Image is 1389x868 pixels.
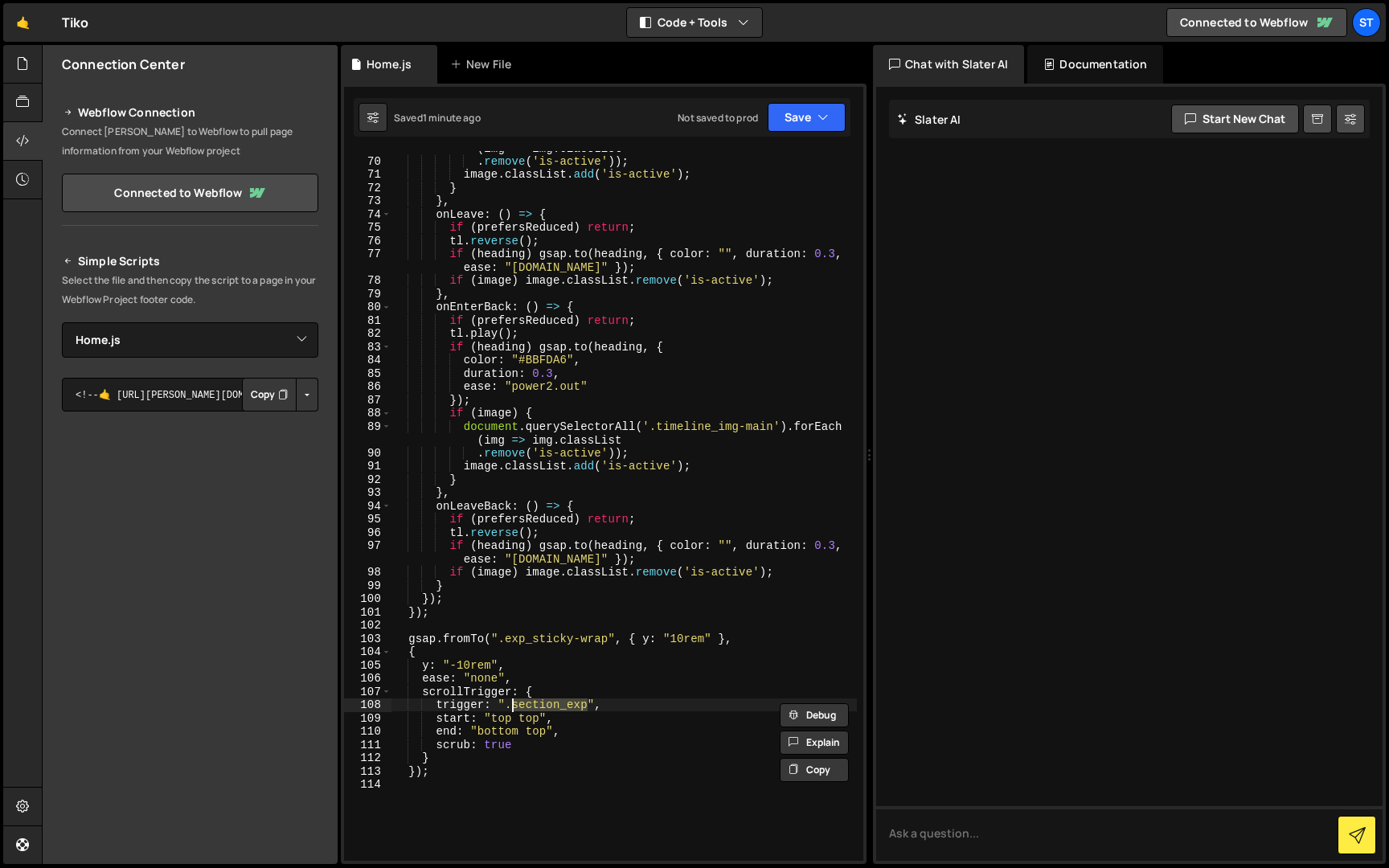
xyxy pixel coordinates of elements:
div: 76 [344,235,391,248]
div: 97 [344,539,391,566]
div: 109 [344,712,391,726]
div: 73 [344,194,391,208]
div: Saved [394,111,481,125]
div: 84 [344,354,391,367]
div: 87 [344,394,391,407]
div: 98 [344,566,391,579]
div: 104 [344,645,391,659]
div: 92 [344,473,391,487]
a: Connected to Webflow [62,174,318,212]
iframe: YouTube video player [62,593,320,738]
div: 90 [344,447,391,461]
div: 71 [344,168,391,182]
div: 102 [344,619,391,633]
div: 112 [344,751,391,765]
div: 88 [344,407,391,420]
h2: Slater AI [897,112,961,127]
div: 113 [344,765,391,779]
p: Select the file and then copy the script to a page in your Webflow Project footer code. [62,271,318,309]
div: 106 [344,672,391,686]
div: Tiko [62,13,89,32]
div: 110 [344,725,391,739]
div: 75 [344,221,391,235]
div: Home.js [367,56,412,72]
button: Code + Tools [627,8,762,37]
div: 107 [344,686,391,699]
div: 77 [344,248,391,274]
div: 91 [344,460,391,473]
div: Button group with nested dropdown [242,378,318,411]
div: 93 [344,486,391,500]
div: 82 [344,327,391,341]
div: 94 [344,500,391,514]
div: 70 [344,155,391,169]
iframe: YouTube video player [62,438,320,583]
button: Copy [780,758,849,782]
div: 95 [344,513,391,526]
div: New File [450,56,518,72]
div: 105 [344,659,391,673]
h2: Connection Center [62,55,185,73]
div: 99 [344,579,391,593]
button: Explain [780,731,849,755]
a: Connected to Webflow [1166,8,1347,37]
button: Debug [780,703,849,727]
div: 79 [344,288,391,301]
div: 85 [344,367,391,381]
div: Chat with Slater AI [873,45,1024,84]
textarea: <!--🤙 [URL][PERSON_NAME][DOMAIN_NAME]> <script>document.addEventListener("DOMContentLoaded", func... [62,378,318,411]
div: 114 [344,778,391,792]
p: Connect [PERSON_NAME] to Webflow to pull page information from your Webflow project [62,122,318,161]
div: Documentation [1027,45,1163,84]
div: 83 [344,341,391,354]
div: 103 [344,633,391,646]
div: 101 [344,606,391,620]
div: 80 [344,301,391,314]
div: 96 [344,526,391,540]
div: 1 minute ago [423,111,481,125]
div: Not saved to prod [678,111,758,125]
div: 81 [344,314,391,328]
button: Start new chat [1171,104,1299,133]
h2: Webflow Connection [62,103,318,122]
div: 72 [344,182,391,195]
a: 🤙 [3,3,43,42]
button: Copy [242,378,297,411]
div: 100 [344,592,391,606]
h2: Simple Scripts [62,252,318,271]
div: 86 [344,380,391,394]
div: 89 [344,420,391,447]
div: 74 [344,208,391,222]
div: 78 [344,274,391,288]
div: 111 [344,739,391,752]
button: Save [768,103,846,132]
a: St [1352,8,1381,37]
div: 108 [344,698,391,712]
